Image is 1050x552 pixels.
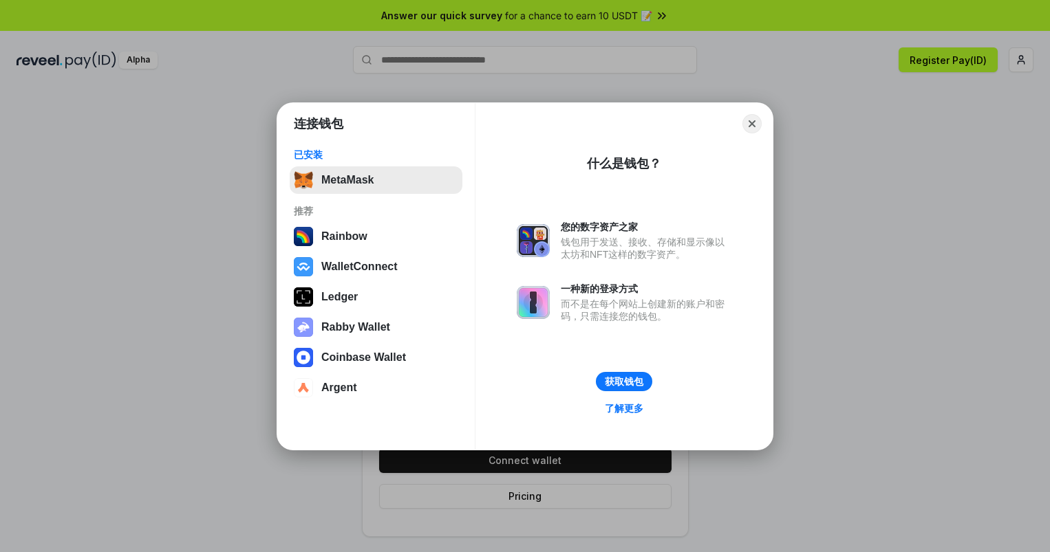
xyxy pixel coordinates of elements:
div: Coinbase Wallet [321,351,406,364]
div: MetaMask [321,174,374,186]
img: svg+xml,%3Csvg%20width%3D%22120%22%20height%3D%22120%22%20viewBox%3D%220%200%20120%20120%22%20fil... [294,227,313,246]
button: Coinbase Wallet [290,344,462,371]
div: 了解更多 [605,402,643,415]
div: 您的数字资产之家 [561,221,731,233]
button: Ledger [290,283,462,311]
img: svg+xml,%3Csvg%20xmlns%3D%22http%3A%2F%2Fwww.w3.org%2F2000%2Fsvg%22%20fill%3D%22none%22%20viewBox... [517,286,550,319]
button: 获取钱包 [596,372,652,391]
button: WalletConnect [290,253,462,280]
button: Rainbow [290,223,462,250]
img: svg+xml,%3Csvg%20fill%3D%22none%22%20height%3D%2233%22%20viewBox%3D%220%200%2035%2033%22%20width%... [294,170,313,190]
img: svg+xml,%3Csvg%20xmlns%3D%22http%3A%2F%2Fwww.w3.org%2F2000%2Fsvg%22%20fill%3D%22none%22%20viewBox... [294,318,313,337]
div: 推荐 [294,205,458,217]
div: 什么是钱包？ [587,155,661,172]
div: 已安装 [294,148,458,161]
div: 而不是在每个网站上创建新的账户和密码，只需连接您的钱包。 [561,298,731,322]
div: WalletConnect [321,261,398,273]
img: svg+xml,%3Csvg%20width%3D%2228%22%20height%3D%2228%22%20viewBox%3D%220%200%2028%2028%22%20fill%3D... [294,378,313,397]
button: Argent [290,374,462,401]
a: 了解更多 [597,399,652,417]
div: Ledger [321,291,358,303]
div: Argent [321,382,357,394]
button: Rabby Wallet [290,313,462,341]
div: 一种新的登录方式 [561,283,731,295]
div: 钱包用于发送、接收、存储和显示像以太坊和NFT这样的数字资产。 [561,236,731,261]
button: MetaMask [290,166,462,194]
div: Rabby Wallet [321,321,390,333]
img: svg+xml,%3Csvg%20width%3D%2228%22%20height%3D%2228%22%20viewBox%3D%220%200%2028%2028%22%20fill%3D... [294,257,313,276]
div: 获取钱包 [605,375,643,388]
div: Rainbow [321,230,367,243]
img: svg+xml,%3Csvg%20xmlns%3D%22http%3A%2F%2Fwww.w3.org%2F2000%2Fsvg%22%20width%3D%2228%22%20height%3... [294,287,313,307]
img: svg+xml,%3Csvg%20width%3D%2228%22%20height%3D%2228%22%20viewBox%3D%220%200%2028%2028%22%20fill%3D... [294,348,313,367]
h1: 连接钱包 [294,115,343,132]
img: svg+xml,%3Csvg%20xmlns%3D%22http%3A%2F%2Fwww.w3.org%2F2000%2Fsvg%22%20fill%3D%22none%22%20viewBox... [517,224,550,257]
button: Close [742,114,762,133]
